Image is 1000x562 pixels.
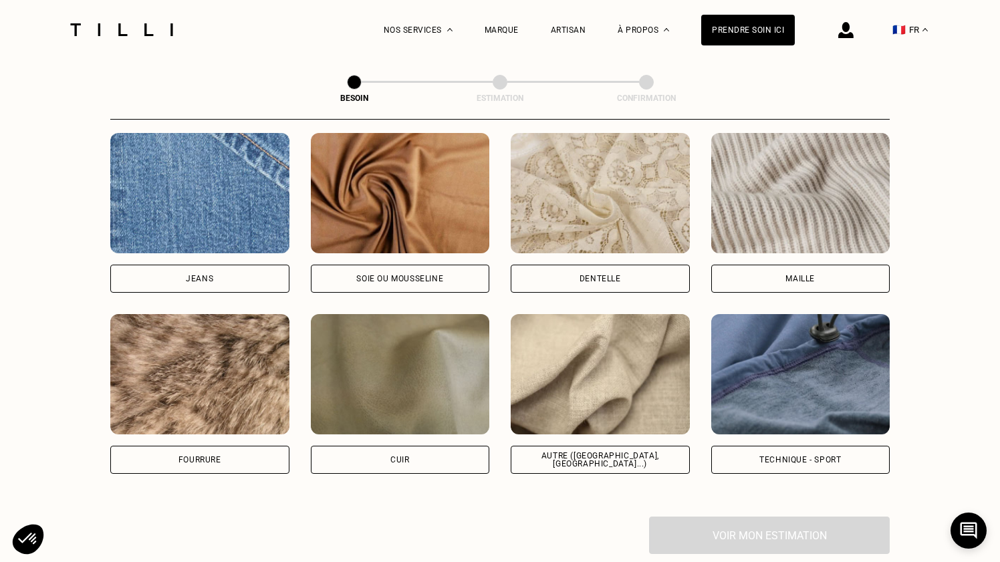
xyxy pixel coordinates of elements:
[178,456,221,464] div: Fourrure
[511,133,690,253] img: Tilli retouche vos vêtements en Dentelle
[759,456,841,464] div: Technique - Sport
[511,314,690,434] img: Tilli retouche vos vêtements en Autre (coton, jersey...)
[287,94,421,103] div: Besoin
[186,275,213,283] div: Jeans
[711,314,890,434] img: Tilli retouche vos vêtements en Technique - Sport
[433,94,567,103] div: Estimation
[311,314,490,434] img: Tilli retouche vos vêtements en Cuir
[785,275,815,283] div: Maille
[447,28,453,31] img: Menu déroulant
[551,25,586,35] a: Artisan
[711,133,890,253] img: Tilli retouche vos vêtements en Maille
[110,314,289,434] img: Tilli retouche vos vêtements en Fourrure
[701,15,795,45] a: Prendre soin ici
[356,275,443,283] div: Soie ou mousseline
[522,452,678,468] div: Autre ([GEOGRAPHIC_DATA], [GEOGRAPHIC_DATA]...)
[485,25,519,35] a: Marque
[580,94,713,103] div: Confirmation
[892,23,906,36] span: 🇫🇷
[838,22,854,38] img: icône connexion
[311,133,490,253] img: Tilli retouche vos vêtements en Soie ou mousseline
[922,28,928,31] img: menu déroulant
[110,133,289,253] img: Tilli retouche vos vêtements en Jeans
[66,23,178,36] img: Logo du service de couturière Tilli
[580,275,621,283] div: Dentelle
[390,456,409,464] div: Cuir
[664,28,669,31] img: Menu déroulant à propos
